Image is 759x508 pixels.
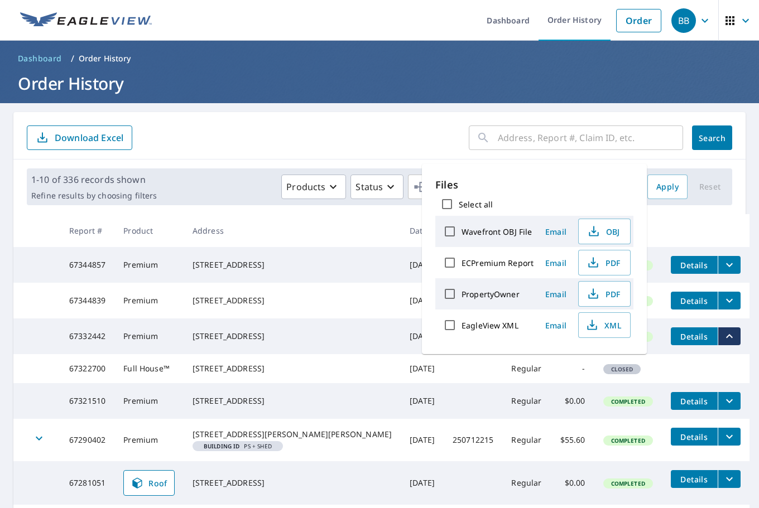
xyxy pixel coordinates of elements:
td: Regular [502,461,551,505]
button: filesDropdownBtn-67332442 [718,327,741,345]
td: [DATE] [401,318,444,354]
span: Orgs [413,180,450,194]
span: Details [678,396,711,407]
button: Search [692,125,732,150]
td: Regular [502,383,551,419]
button: Apply [647,175,688,199]
button: filesDropdownBtn-67344839 [718,292,741,309]
button: Orgs [408,175,471,199]
button: detailsBtn-67290402 [671,428,718,446]
button: filesDropdownBtn-67321510 [718,392,741,410]
span: Email [542,320,569,331]
td: 67290402 [60,419,114,461]
td: 67322700 [60,354,114,383]
td: 250712215 [444,419,502,461]
span: Closed [604,365,640,373]
span: Details [678,331,711,342]
span: Details [678,296,711,306]
td: 67344839 [60,283,114,318]
span: Completed [604,480,652,487]
button: filesDropdownBtn-67281051 [718,470,741,488]
div: [STREET_ADDRESS][PERSON_NAME][PERSON_NAME] [193,429,392,440]
td: - [551,354,594,383]
p: 1-10 of 336 records shown [31,173,157,186]
span: PDF [585,256,621,269]
th: Date [401,214,444,247]
td: 67344857 [60,247,114,283]
th: Report # [60,214,114,247]
td: [DATE] [401,283,444,318]
button: Email [538,223,574,240]
div: [STREET_ADDRESS] [193,363,392,374]
div: [STREET_ADDRESS] [193,259,392,270]
td: $0.00 [551,461,594,505]
th: Address [184,214,401,247]
button: filesDropdownBtn-67344857 [718,256,741,274]
a: Dashboard [13,50,66,67]
span: PDF [585,287,621,301]
span: Details [678,432,711,442]
td: 67321510 [60,383,114,419]
span: Details [678,474,711,485]
p: Products [286,180,325,193]
p: Order History [79,53,131,64]
div: [STREET_ADDRESS] [193,395,392,407]
td: [DATE] [401,419,444,461]
button: OBJ [578,219,631,244]
td: Premium [114,383,184,419]
span: Email [542,289,569,299]
td: $0.00 [551,383,594,419]
button: detailsBtn-67281051 [671,470,718,488]
button: XML [578,312,631,338]
button: PDF [578,281,631,307]
button: detailsBtn-67332442 [671,327,718,345]
td: [DATE] [401,461,444,505]
img: EV Logo [20,12,152,29]
span: Roof [131,476,167,490]
td: Premium [114,419,184,461]
span: XML [585,318,621,332]
p: Download Excel [55,132,123,144]
span: Completed [604,437,652,444]
td: $55.60 [551,419,594,461]
button: detailsBtn-67344839 [671,292,718,309]
td: [DATE] [401,383,444,419]
button: filesDropdownBtn-67290402 [718,428,741,446]
span: Search [701,133,723,143]
button: detailsBtn-67321510 [671,392,718,410]
div: [STREET_ADDRESS] [193,477,392,488]
td: Premium [114,283,184,318]
label: PropertyOwner [462,289,520,299]
td: Premium [114,318,184,354]
h1: Order History [13,72,746,95]
button: Products [281,175,346,199]
label: EagleView XML [462,320,518,331]
p: Status [356,180,383,193]
div: [STREET_ADDRESS] [193,331,392,342]
td: Premium [114,247,184,283]
span: OBJ [585,225,621,238]
button: detailsBtn-67344857 [671,256,718,274]
span: Dashboard [18,53,62,64]
button: Email [538,286,574,303]
td: Regular [502,354,551,383]
button: Status [350,175,403,199]
label: Select all [459,199,493,210]
td: Regular [502,419,551,461]
label: ECPremium Report [462,258,534,268]
span: Apply [656,180,679,194]
div: [STREET_ADDRESS] [193,295,392,306]
span: PS + SHED [197,443,278,449]
button: PDF [578,250,631,275]
button: Email [538,317,574,334]
label: Wavefront OBJ File [462,226,532,237]
td: 67281051 [60,461,114,505]
input: Address, Report #, Claim ID, etc. [498,122,683,153]
span: Details [678,260,711,270]
button: Email [538,254,574,272]
td: [DATE] [401,247,444,283]
div: BB [671,8,696,33]
th: Product [114,214,184,247]
a: Order [616,9,661,32]
nav: breadcrumb [13,50,746,67]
